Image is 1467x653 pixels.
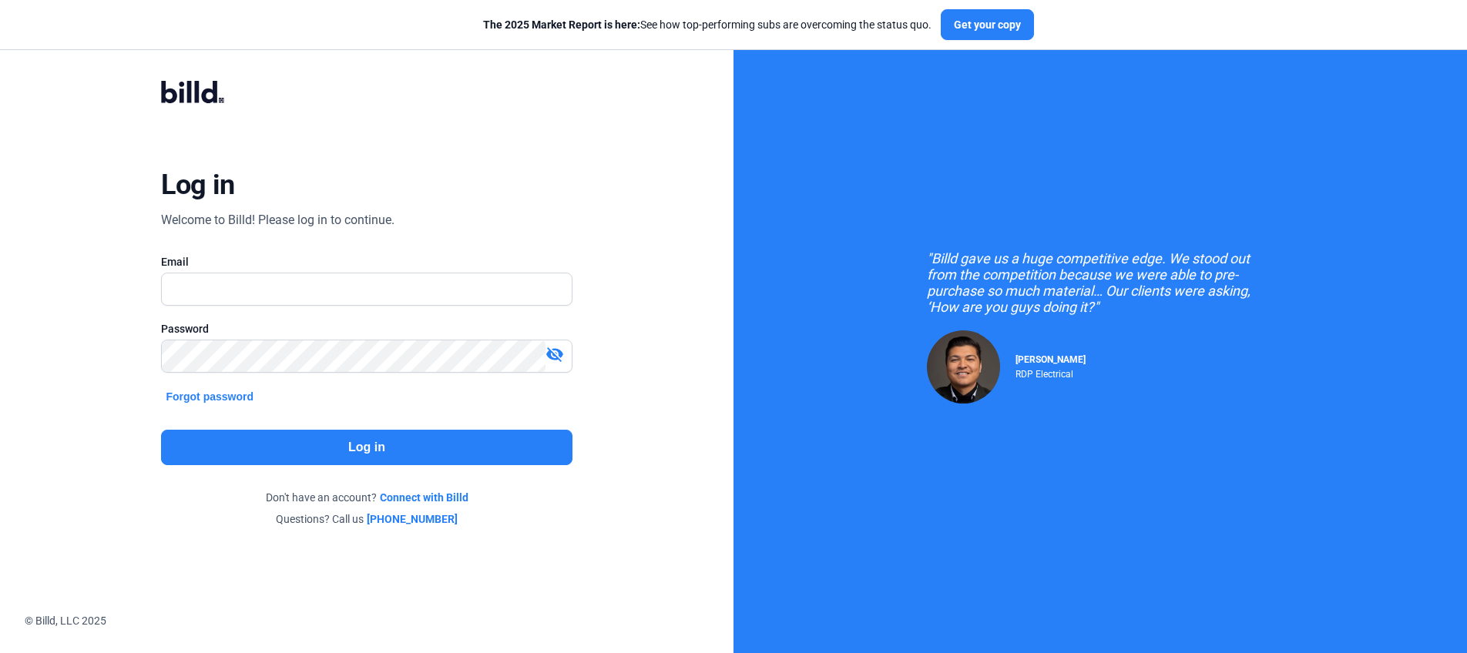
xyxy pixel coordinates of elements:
[927,330,1000,404] img: Raul Pacheco
[161,321,572,337] div: Password
[161,254,572,270] div: Email
[380,490,468,505] a: Connect with Billd
[367,511,458,527] a: [PHONE_NUMBER]
[161,511,572,527] div: Questions? Call us
[941,9,1034,40] button: Get your copy
[546,345,564,363] mat-icon: visibility_off
[1015,354,1086,365] span: [PERSON_NAME]
[161,168,234,202] div: Log in
[483,18,640,31] span: The 2025 Market Report is here:
[161,211,394,229] div: Welcome to Billd! Please log in to continue.
[161,388,258,405] button: Forgot password
[1015,365,1086,380] div: RDP Electrical
[161,490,572,505] div: Don't have an account?
[161,430,572,465] button: Log in
[483,17,932,32] div: See how top-performing subs are overcoming the status quo.
[927,250,1274,315] div: "Billd gave us a huge competitive edge. We stood out from the competition because we were able to...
